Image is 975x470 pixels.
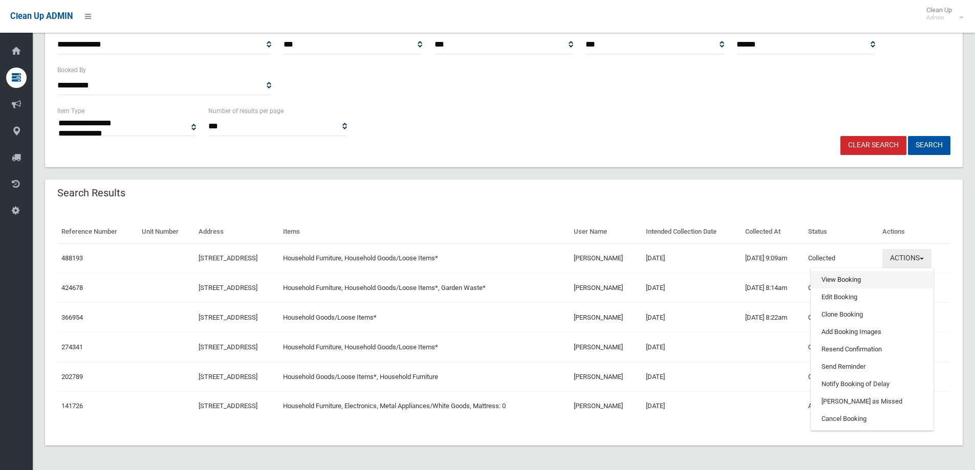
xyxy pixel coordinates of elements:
td: [DATE] 9:09am [741,243,804,273]
a: [STREET_ADDRESS] [199,284,257,292]
a: View Booking [811,271,933,288]
label: Number of results per page [208,105,284,117]
td: Household Furniture, Household Goods/Loose Items*, Garden Waste* [279,273,570,303]
span: Clean Up [921,6,962,21]
label: Booked By [57,64,86,76]
a: [STREET_ADDRESS] [199,343,257,351]
td: Collected [804,243,878,273]
label: Item Type [57,105,84,117]
td: [DATE] [642,243,741,273]
th: Unit Number [138,220,194,243]
td: [DATE] [642,273,741,303]
a: 141726 [61,402,83,410]
td: Household Furniture, Electronics, Metal Appliances/White Goods, Mattress: 0 [279,391,570,420]
a: 424678 [61,284,83,292]
button: Actions [882,249,931,268]
td: Collected [804,303,878,332]
td: [DATE] 8:14am [741,273,804,303]
td: [PERSON_NAME] [570,362,642,392]
header: Search Results [45,183,138,203]
td: [PERSON_NAME] [570,303,642,332]
a: 488193 [61,254,83,262]
th: Reference Number [57,220,138,243]
td: Household Furniture, Household Goods/Loose Items* [279,332,570,362]
a: Add Booking Images [811,323,933,341]
th: Status [804,220,878,243]
td: [PERSON_NAME] [570,391,642,420]
a: [PERSON_NAME] as Missed [811,393,933,410]
td: Collected [804,332,878,362]
td: Assigned to route [804,391,878,420]
th: Address [194,220,279,243]
small: Admin [926,14,952,21]
td: Collected [804,273,878,303]
span: Clean Up ADMIN [10,11,73,21]
a: Send Reminder [811,358,933,375]
td: [DATE] [642,391,741,420]
td: Household Furniture, Household Goods/Loose Items* [279,243,570,273]
td: [DATE] [642,303,741,332]
a: 274341 [61,343,83,351]
th: Collected At [741,220,804,243]
a: Edit Booking [811,288,933,306]
th: User Name [570,220,642,243]
a: Resend Confirmation [811,341,933,358]
td: [PERSON_NAME] [570,332,642,362]
a: Cancel Booking [811,410,933,428]
a: [STREET_ADDRESS] [199,402,257,410]
button: Search [908,136,950,155]
td: [PERSON_NAME] [570,243,642,273]
a: Clear Search [840,136,906,155]
a: [STREET_ADDRESS] [199,373,257,381]
th: Intended Collection Date [642,220,741,243]
td: [DATE] 8:22am [741,303,804,332]
a: 202789 [61,373,83,381]
a: [STREET_ADDRESS] [199,314,257,321]
td: Household Goods/Loose Items*, Household Furniture [279,362,570,392]
th: Actions [878,220,950,243]
a: [STREET_ADDRESS] [199,254,257,262]
td: [PERSON_NAME] [570,273,642,303]
a: Clone Booking [811,306,933,323]
td: [DATE] [642,362,741,392]
th: Items [279,220,570,243]
td: Household Goods/Loose Items* [279,303,570,332]
a: 366954 [61,314,83,321]
td: [DATE] [642,332,741,362]
td: Collected [804,362,878,392]
a: Notify Booking of Delay [811,375,933,393]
